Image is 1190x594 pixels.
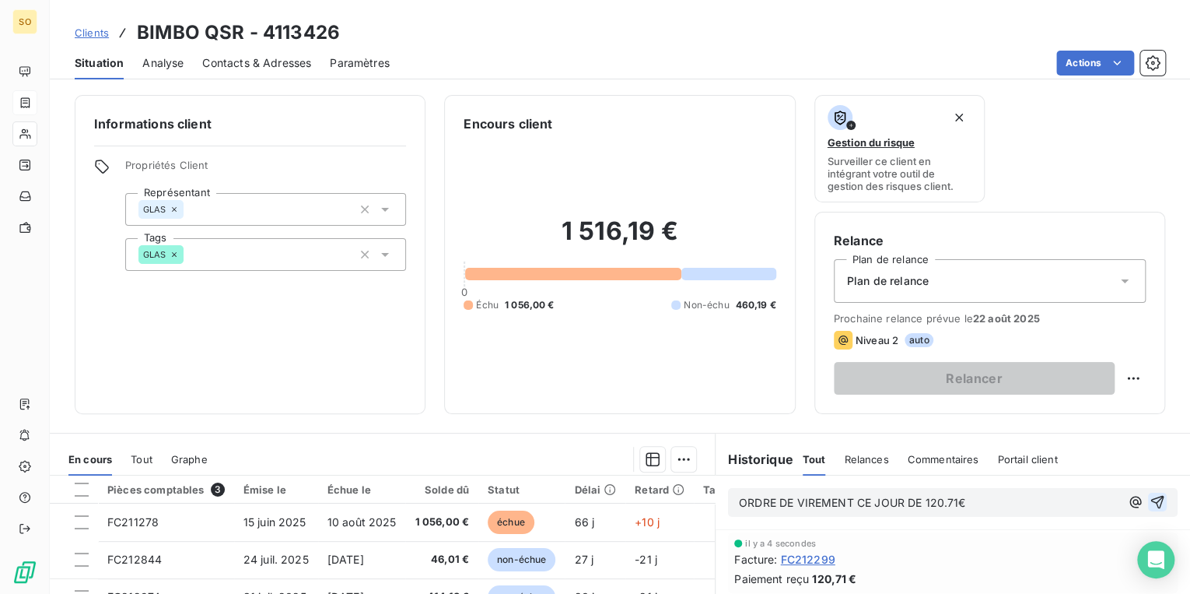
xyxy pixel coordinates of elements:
span: Clients [75,26,109,39]
div: Statut [488,483,555,496]
span: 24 juil. 2025 [243,553,309,566]
span: Situation [75,55,124,71]
span: Surveiller ce client en intégrant votre outil de gestion des risques client. [828,155,972,192]
span: Commentaires [907,453,978,466]
span: 120,71 € [812,571,856,587]
span: 0 [461,286,467,298]
h6: Relance [834,231,1146,250]
span: 15 juin 2025 [243,515,306,529]
div: Retard [635,483,684,496]
h3: BIMBO QSR - 4113426 [137,19,340,47]
span: Relances [844,453,888,466]
div: SO [12,9,37,34]
span: [DATE] [327,553,364,566]
span: Non-échu [684,298,729,312]
span: FC211278 [107,515,159,529]
div: Open Intercom Messenger [1137,541,1174,578]
span: Prochaine relance prévue le [834,312,1146,325]
span: 66 j [574,515,594,529]
span: Analyse [142,55,184,71]
div: Tag relance [703,483,779,496]
div: Solde dû [415,483,469,496]
h6: Encours client [464,114,552,133]
div: Délai [574,483,616,496]
span: 22 août 2025 [973,312,1040,325]
span: 27 j [574,553,593,566]
span: Graphe [171,453,208,466]
span: 46,01 € [415,552,469,568]
button: Gestion du risqueSurveiller ce client en intégrant votre outil de gestion des risques client. [814,95,985,202]
span: 10 août 2025 [327,515,397,529]
span: Paramètres [330,55,390,71]
span: -21 j [635,553,657,566]
button: Actions [1056,51,1134,76]
span: Facture : [734,551,777,568]
span: FC212844 [107,553,162,566]
span: 1 056,00 € [505,298,555,312]
span: Plan de relance [847,273,929,289]
span: FC212299 [780,551,835,568]
a: Clients [75,25,109,40]
button: Relancer [834,362,1115,395]
div: Émise le [243,483,309,496]
div: Échue le [327,483,397,496]
span: Portail client [997,453,1057,466]
h6: Historique [716,450,793,469]
span: Tout [131,453,152,466]
span: il y a 4 secondes [745,539,816,548]
span: Niveau 2 [856,334,898,346]
span: GLAS [143,250,166,259]
img: Logo LeanPay [12,560,37,585]
span: Paiement reçu [734,571,809,587]
div: Pièces comptables [107,483,225,497]
span: 3 [211,483,225,497]
input: Ajouter une valeur [184,202,196,216]
span: 1 056,00 € [415,515,469,530]
h6: Informations client [94,114,406,133]
span: échue [488,511,534,534]
span: Tout [803,453,826,466]
span: Propriétés Client [125,159,406,181]
span: 460,19 € [735,298,775,312]
span: non-échue [488,548,555,571]
span: Échu [476,298,499,312]
span: GLAS [143,205,166,214]
input: Ajouter une valeur [184,248,196,262]
span: ORDRE DE VIREMENT CE JOUR DE 120.71€ [739,496,965,509]
span: +10 j [635,515,660,529]
span: Gestion du risque [828,136,915,149]
span: Contacts & Adresses [202,55,311,71]
span: En cours [68,453,112,466]
span: auto [905,333,934,347]
h2: 1 516,19 € [464,216,775,262]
